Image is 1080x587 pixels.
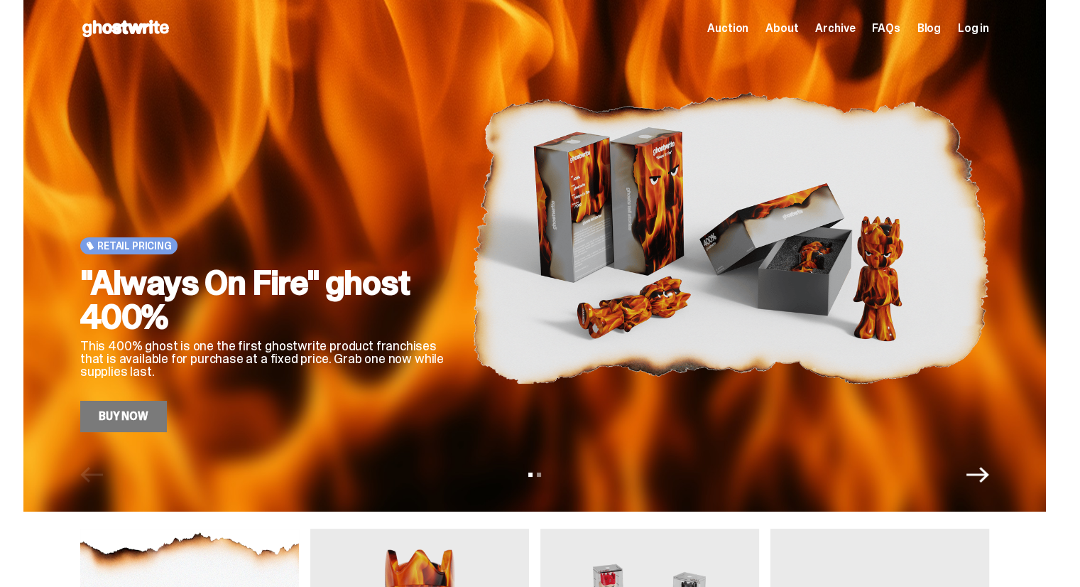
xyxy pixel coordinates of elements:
a: Blog [917,23,941,34]
button: Next [966,463,989,486]
a: Auction [707,23,748,34]
p: This 400% ghost is one the first ghostwrite product franchises that is available for purchase at ... [80,340,449,378]
button: View slide 2 [537,473,541,477]
a: Buy Now [80,401,167,432]
a: About [765,23,798,34]
img: "Always On Fire" ghost 400% [472,44,989,432]
h2: "Always On Fire" ghost 400% [80,266,449,334]
button: View slide 1 [528,473,533,477]
span: Retail Pricing [97,240,172,252]
a: Archive [815,23,855,34]
a: Log in [958,23,989,34]
a: FAQs [872,23,900,34]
